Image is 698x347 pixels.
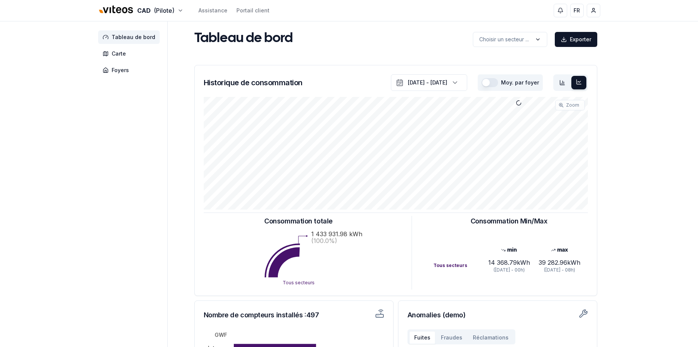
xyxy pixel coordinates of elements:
[484,267,534,273] div: ([DATE] - 00h)
[484,258,534,267] div: 14 368.79 kWh
[534,267,584,273] div: ([DATE] - 08h)
[194,31,293,46] h1: Tableau de bord
[409,331,436,344] button: Fuites
[215,332,227,338] tspan: GWF
[112,33,155,41] span: Tableau de bord
[501,80,539,85] label: Moy. par foyer
[98,3,183,19] button: CAD(Pilote)
[112,50,126,57] span: Carte
[391,74,467,91] button: [DATE] - [DATE]
[137,6,151,15] span: CAD
[204,310,334,320] h3: Nombre de compteurs installés : 497
[408,79,447,86] div: [DATE] - [DATE]
[98,30,163,44] a: Tableau de bord
[534,258,584,267] div: 39 282.96 kWh
[473,32,547,47] button: label
[555,32,597,47] button: Exporter
[204,77,303,88] h3: Historique de consommation
[98,63,163,77] a: Foyers
[311,230,362,238] text: 1 433 931.98 kWh
[311,237,337,244] text: (100.0%)
[98,47,163,60] a: Carte
[98,1,134,19] img: Viteos - CAD Logo
[283,280,315,285] text: Tous secteurs
[436,331,468,344] button: Fraudes
[154,6,174,15] span: (Pilote)
[264,216,332,226] h3: Consommation totale
[471,216,548,226] h3: Consommation Min/Max
[236,7,270,14] a: Portail client
[479,36,529,43] p: Choisir un secteur ...
[534,246,584,253] div: max
[407,310,588,320] h3: Anomalies (demo)
[112,66,129,74] span: Foyers
[574,7,580,14] span: FR
[433,263,484,269] div: Tous secteurs
[566,102,579,108] span: Zoom
[468,331,514,344] button: Réclamations
[484,246,534,253] div: min
[570,4,584,17] button: FR
[198,7,227,14] a: Assistance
